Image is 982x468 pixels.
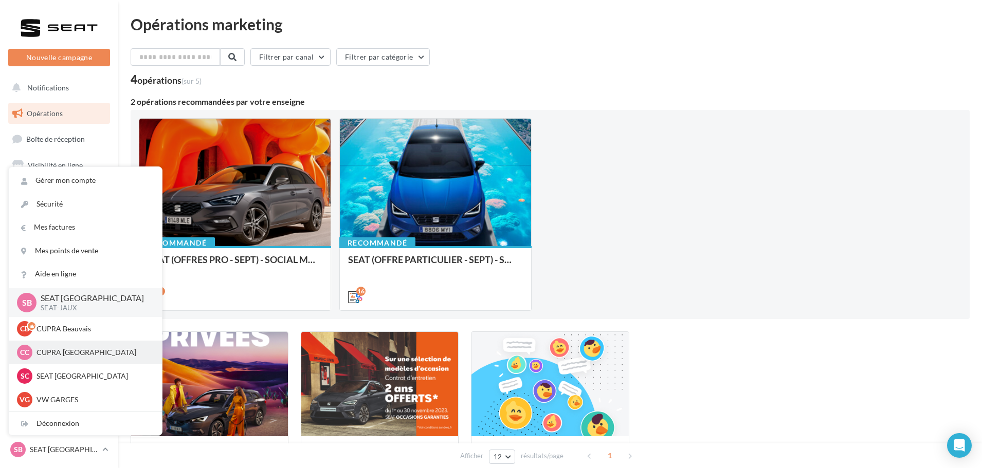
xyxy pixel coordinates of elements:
[139,237,215,249] div: Recommandé
[6,205,112,227] a: Contacts
[6,282,112,312] a: PLV et print personnalisable
[6,316,112,347] a: Campagnes DataOnDemand
[348,254,523,275] div: SEAT (OFFRE PARTICULIER - SEPT) - SOCIAL MEDIA
[20,395,30,405] span: VG
[27,109,63,118] span: Opérations
[28,161,83,170] span: Visibilité en ligne
[947,433,972,458] div: Open Intercom Messenger
[336,48,430,66] button: Filtrer par catégorie
[9,263,162,286] a: Aide en ligne
[22,296,32,308] span: SB
[30,444,98,455] p: SEAT [GEOGRAPHIC_DATA]
[6,77,108,99] button: Notifications
[21,371,29,381] span: SC
[6,231,112,253] a: Médiathèque
[148,254,322,275] div: SEAT (OFFRES PRO - SEPT) - SOCIAL MEDIA
[181,77,202,85] span: (sur 5)
[131,74,202,85] div: 4
[9,216,162,239] a: Mes factures
[6,257,112,278] a: Calendrier
[26,135,85,143] span: Boîte de réception
[8,49,110,66] button: Nouvelle campagne
[489,450,515,464] button: 12
[37,371,150,381] p: SEAT [GEOGRAPHIC_DATA]
[9,239,162,263] a: Mes points de vente
[460,451,483,461] span: Afficher
[6,128,112,150] a: Boîte de réception
[37,395,150,405] p: VW GARGES
[250,48,331,66] button: Filtrer par canal
[37,324,150,334] p: CUPRA Beauvais
[14,444,23,455] span: SB
[6,180,112,202] a: Campagnes
[41,292,146,304] p: SEAT [GEOGRAPHIC_DATA]
[602,447,618,464] span: 1
[9,193,162,216] a: Sécurité
[8,440,110,459] a: SB SEAT [GEOGRAPHIC_DATA]
[339,237,415,249] div: Recommandé
[131,16,970,32] div: Opérations marketing
[131,98,970,106] div: 2 opérations recommandées par votre enseigne
[20,324,29,334] span: CB
[27,83,69,92] span: Notifications
[9,169,162,192] a: Gérer mon compte
[521,451,563,461] span: résultats/page
[356,287,366,296] div: 16
[9,412,162,435] div: Déconnexion
[494,453,502,461] span: 12
[6,155,112,176] a: Visibilité en ligne
[137,76,202,85] div: opérations
[37,347,150,358] p: CUPRA [GEOGRAPHIC_DATA]
[6,103,112,124] a: Opérations
[41,304,146,313] p: SEAT-JAUX
[20,347,29,358] span: CC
